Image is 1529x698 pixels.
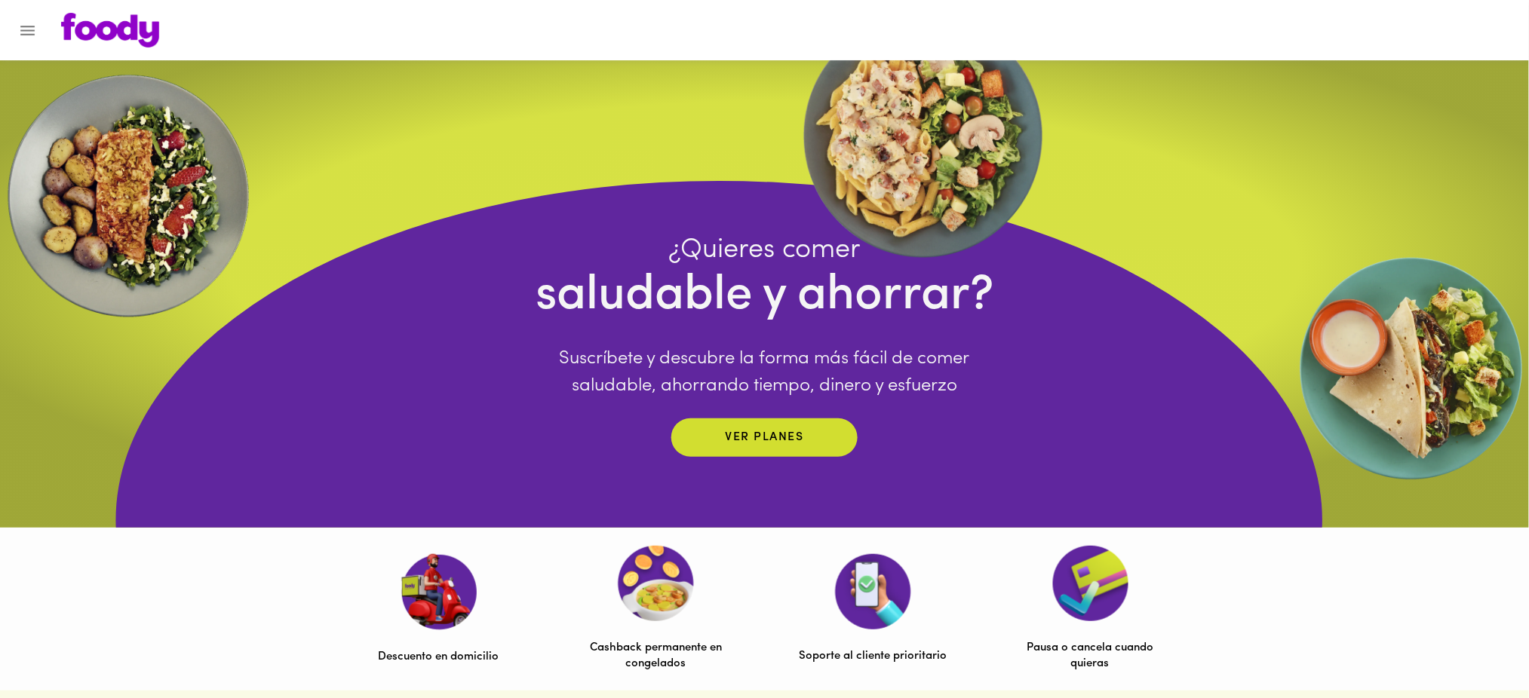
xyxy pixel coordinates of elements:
p: Descuento en domicilio [379,649,499,665]
img: logo.png [61,13,159,47]
p: Cashback permanente en congelados [582,640,730,672]
p: Pausa o cancela cuando quieras [1017,640,1165,672]
p: Soporte al cliente prioritario [800,648,947,664]
button: Ver planes [671,418,858,457]
img: Soporte al cliente prioritario [835,554,911,629]
h4: saludable y ahorrar? [536,267,994,326]
iframe: Messagebird Livechat Widget [1441,611,1514,683]
p: Suscríbete y descubre la forma más fácil de comer saludable, ahorrando tiempo, dinero y esfuerzo [536,345,994,400]
h4: ¿Quieres comer [536,234,994,267]
img: ellipse.webp [795,8,1052,264]
img: Pausa o cancela cuando quieras [1053,546,1128,621]
img: EllipseRigth.webp [1294,251,1529,486]
img: Descuento en domicilio [401,553,477,630]
p: Ver planes [726,429,804,446]
img: Cashback permanente en congelados [618,546,694,621]
button: Menu [9,12,46,49]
